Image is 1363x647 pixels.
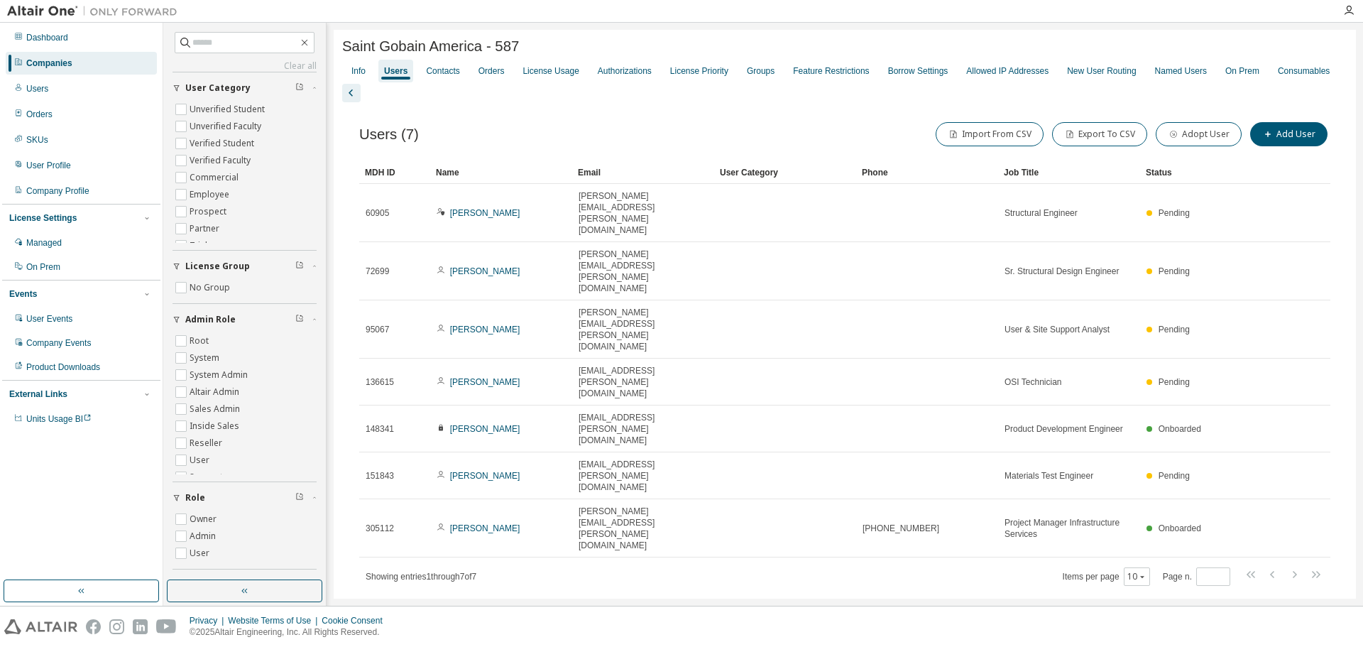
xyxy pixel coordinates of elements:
label: Reseller [190,435,225,452]
span: Admin Role [185,314,236,325]
div: Info [351,65,366,77]
span: [PERSON_NAME][EMAIL_ADDRESS][PERSON_NAME][DOMAIN_NAME] [579,307,708,352]
div: Email [578,161,708,184]
label: Unverified Student [190,101,268,118]
span: Clear filter [295,314,304,325]
button: License Group [173,251,317,282]
div: Allowed IP Addresses [966,65,1049,77]
span: 148341 [366,423,394,435]
label: User [190,545,212,562]
span: Role [185,492,205,504]
div: Name [436,161,566,184]
a: [PERSON_NAME] [450,377,520,387]
span: Pending [1159,266,1190,276]
div: Orders [478,65,505,77]
button: Status [173,570,317,601]
div: User Category [720,161,850,184]
div: Product Downloads [26,361,100,373]
div: External Links [9,388,67,400]
a: [PERSON_NAME] [450,266,520,276]
div: New User Routing [1067,65,1136,77]
span: Clear filter [295,261,304,272]
label: Partner [190,220,222,237]
button: User Category [173,72,317,104]
div: Company Events [26,337,91,349]
span: Materials Test Engineer [1005,470,1093,482]
div: MDH ID [365,161,425,184]
div: Feature Restrictions [793,65,869,77]
div: Events [9,288,37,300]
div: User Profile [26,160,71,171]
div: Orders [26,109,53,120]
div: Named Users [1155,65,1207,77]
div: Authorizations [598,65,652,77]
span: Project Manager Infrastructure Services [1005,517,1134,540]
span: Clear filter [295,82,304,94]
span: 151843 [366,470,394,482]
span: [EMAIL_ADDRESS][PERSON_NAME][DOMAIN_NAME] [579,365,708,399]
span: [PHONE_NUMBER] [863,523,939,534]
img: youtube.svg [156,619,177,634]
label: Prospect [190,203,229,220]
span: [PERSON_NAME][EMAIL_ADDRESS][PERSON_NAME][DOMAIN_NAME] [579,190,708,236]
label: User [190,452,212,469]
span: Onboarded [1159,424,1201,434]
span: User Category [185,82,251,94]
div: User Events [26,313,72,325]
span: Structural Engineer [1005,207,1078,219]
div: On Prem [1225,65,1259,77]
img: altair_logo.svg [4,619,77,634]
div: Users [26,83,48,94]
label: Verified Student [190,135,257,152]
div: SKUs [26,134,48,146]
span: [PERSON_NAME][EMAIL_ADDRESS][PERSON_NAME][DOMAIN_NAME] [579,506,708,551]
span: Pending [1159,377,1190,387]
a: [PERSON_NAME] [450,424,520,434]
label: Root [190,332,212,349]
span: 72699 [366,266,389,277]
a: [PERSON_NAME] [450,523,520,533]
a: Clear all [173,60,317,72]
div: Status [1146,161,1245,184]
span: [EMAIL_ADDRESS][PERSON_NAME][DOMAIN_NAME] [579,412,708,446]
label: Trial [190,237,210,254]
img: instagram.svg [109,619,124,634]
label: Owner [190,511,219,528]
label: Unverified Faculty [190,118,264,135]
div: Privacy [190,615,228,626]
span: Pending [1159,471,1190,481]
div: Consumables [1278,65,1330,77]
button: Export To CSV [1052,122,1147,146]
div: Phone [862,161,992,184]
span: Product Development Engineer [1005,423,1123,435]
label: Sales Admin [190,401,243,418]
span: Sr. Structural Design Engineer [1005,266,1119,277]
span: 60905 [366,207,389,219]
div: Contacts [426,65,459,77]
span: Pending [1159,325,1190,335]
span: [EMAIL_ADDRESS][PERSON_NAME][DOMAIN_NAME] [579,459,708,493]
span: [PERSON_NAME][EMAIL_ADDRESS][PERSON_NAME][DOMAIN_NAME] [579,249,708,294]
a: [PERSON_NAME] [450,325,520,335]
label: System [190,349,222,366]
img: Altair One [7,4,185,18]
div: Website Terms of Use [228,615,322,626]
label: Altair Admin [190,384,242,401]
div: On Prem [26,261,60,273]
span: Items per page [1063,567,1150,586]
button: Add User [1250,122,1328,146]
button: Admin Role [173,304,317,335]
img: linkedin.svg [133,619,148,634]
div: Groups [747,65,774,77]
span: Saint Gobain America - 587 [342,38,519,55]
label: Commercial [190,169,241,186]
div: Cookie Consent [322,615,390,626]
label: Verified Faculty [190,152,253,169]
p: © 2025 Altair Engineering, Inc. All Rights Reserved. [190,626,391,638]
div: Managed [26,237,62,249]
span: 305112 [366,523,394,534]
label: No Group [190,279,233,296]
label: Employee [190,186,232,203]
div: Job Title [1004,161,1134,184]
div: License Usage [522,65,579,77]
